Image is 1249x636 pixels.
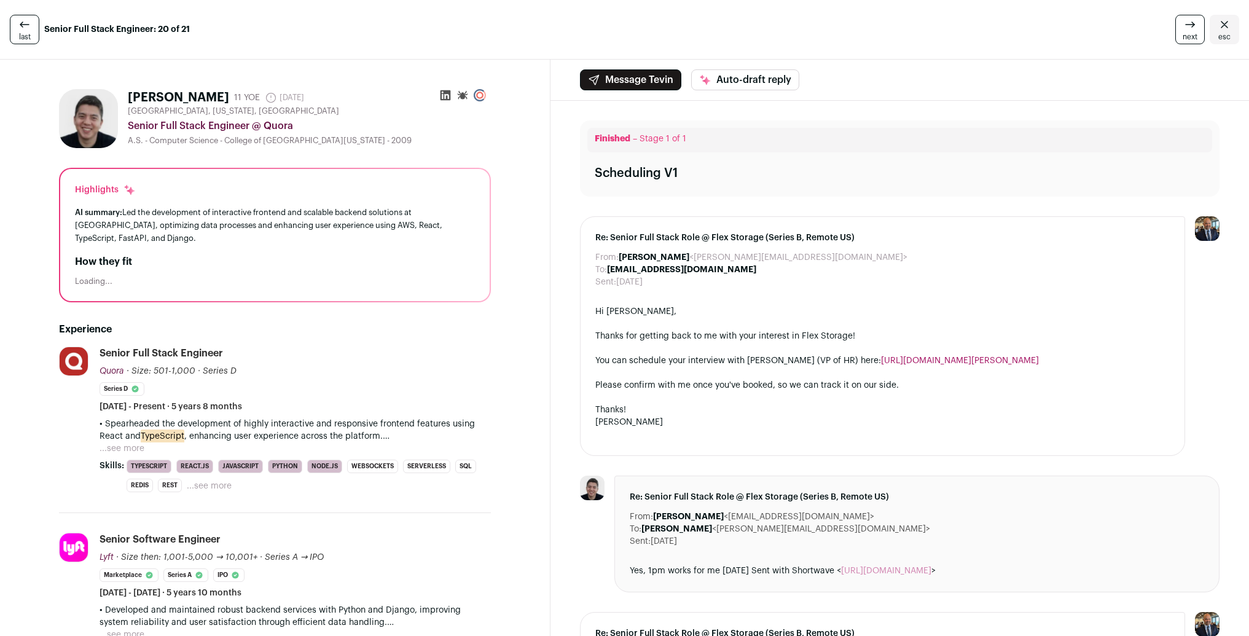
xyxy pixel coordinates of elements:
span: [DATE] - Present · 5 years 8 months [100,401,242,413]
div: [PERSON_NAME] [595,416,1170,428]
span: [DATE] [265,92,304,104]
div: 11 YOE [234,92,260,104]
dt: Sent: [595,276,616,288]
span: Series D [203,367,237,375]
h2: How they fit [75,254,475,269]
div: Scheduling V1 [595,165,678,182]
img: e2658f3222cf9c95dd8d7a2e2b8bc3c8ffa9e209dbf0b678316dad91abd4f5c5.jpg [580,476,605,500]
b: [PERSON_NAME] [641,525,712,533]
div: Senior Full Stack Engineer [100,347,223,360]
button: ...see more [187,480,232,492]
button: Auto-draft reply [691,69,799,90]
span: [GEOGRAPHIC_DATA], [US_STATE], [GEOGRAPHIC_DATA] [128,106,339,116]
div: Thanks for getting back to me with your interest in Flex Storage! [595,330,1170,342]
b: [EMAIL_ADDRESS][DOMAIN_NAME] [607,265,756,274]
li: IPO [213,568,245,582]
span: next [1183,32,1197,42]
b: [PERSON_NAME] [653,512,724,521]
div: Led the development of interactive frontend and scalable backend solutions at [GEOGRAPHIC_DATA], ... [75,206,475,245]
span: Stage 1 of 1 [640,135,686,143]
li: Series D [100,382,144,396]
li: Python [268,460,302,473]
li: Serverless [403,460,450,473]
span: Re: Senior Full Stack Role @ Flex Storage (Series B, Remote US) [595,232,1170,244]
dt: To: [630,523,641,535]
div: Senior Software Engineer [100,533,221,546]
div: Thanks! [595,404,1170,416]
div: Highlights [75,184,136,196]
span: · [260,551,262,563]
li: React.js [176,460,213,473]
li: Series A [163,568,208,582]
li: Redis [127,479,153,492]
span: Series A → IPO [265,553,324,562]
div: Please confirm with me once you've booked, so we can track it on our side. [595,379,1170,391]
li: JavaScript [218,460,263,473]
strong: Senior Full Stack Engineer: 20 of 21 [44,23,190,36]
div: You can schedule your interview with [PERSON_NAME] (VP of HR) here: [595,355,1170,367]
dd: <[EMAIL_ADDRESS][DOMAIN_NAME]> [653,511,874,523]
span: · Size: 501-1,000 [127,367,195,375]
div: Loading... [75,277,475,286]
span: Skills: [100,460,124,472]
span: · [198,365,200,377]
p: • Spearheaded the development of highly interactive and responsive frontend features using React ... [100,418,491,442]
div: Hi [PERSON_NAME], [595,305,1170,318]
img: 4755708158827eee2e34d7eb15d57dcac92c91891e012f894ae14c5d8300761b.jpg [60,347,88,375]
a: [URL][DOMAIN_NAME][PERSON_NAME] [881,356,1039,365]
span: Finished [595,135,630,143]
img: 79740ca17857b8de3fbbaef12afa9e5e76e7572c4d1f4cc4e03db7411ce0ebbb.jpg [60,533,88,562]
span: · Size then: 1,001-5,000 → 10,001+ [116,553,257,562]
mark: TypeScript [141,430,184,443]
li: Node.js [307,460,342,473]
p: • Developed and maintained robust backend services with Python and Django, improving system relia... [100,604,491,629]
a: last [10,15,39,44]
div: A.S. - Computer Science - College of [GEOGRAPHIC_DATA][US_STATE] - 2009 [128,136,491,146]
b: [PERSON_NAME] [619,253,689,262]
span: AI summary: [75,208,122,216]
button: Message Tevin [580,69,681,90]
dt: From: [630,511,653,523]
h2: Experience [59,322,491,337]
img: 18202275-medium_jpg [1195,216,1220,241]
dt: Sent: [630,535,651,548]
dd: [DATE] [651,535,677,548]
span: [DATE] - [DATE] · 5 years 10 months [100,587,241,599]
div: Senior Full Stack Engineer @ Quora [128,119,491,133]
dd: [DATE] [616,276,643,288]
button: ...see more [100,442,144,455]
a: [URL][DOMAIN_NAME] [841,567,931,575]
span: Lyft [100,553,114,562]
div: Yes, 1pm works for me [DATE] Sent with Shortwave < > [630,565,1204,577]
dd: <[PERSON_NAME][EMAIL_ADDRESS][DOMAIN_NAME]> [641,523,930,535]
dd: <[PERSON_NAME][EMAIL_ADDRESS][DOMAIN_NAME]> [619,251,907,264]
h1: [PERSON_NAME] [128,89,229,106]
img: e2658f3222cf9c95dd8d7a2e2b8bc3c8ffa9e209dbf0b678316dad91abd4f5c5.jpg [59,89,118,148]
span: last [19,32,31,42]
a: next [1175,15,1205,44]
li: TypeScript [127,460,171,473]
span: – [633,135,637,143]
dt: To: [595,264,607,276]
a: Close [1210,15,1239,44]
span: esc [1218,32,1231,42]
span: Quora [100,367,124,375]
dt: From: [595,251,619,264]
li: REST [158,479,182,492]
li: SQL [455,460,476,473]
li: WebSockets [347,460,398,473]
li: Marketplace [100,568,159,582]
span: Re: Senior Full Stack Role @ Flex Storage (Series B, Remote US) [630,491,1204,503]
